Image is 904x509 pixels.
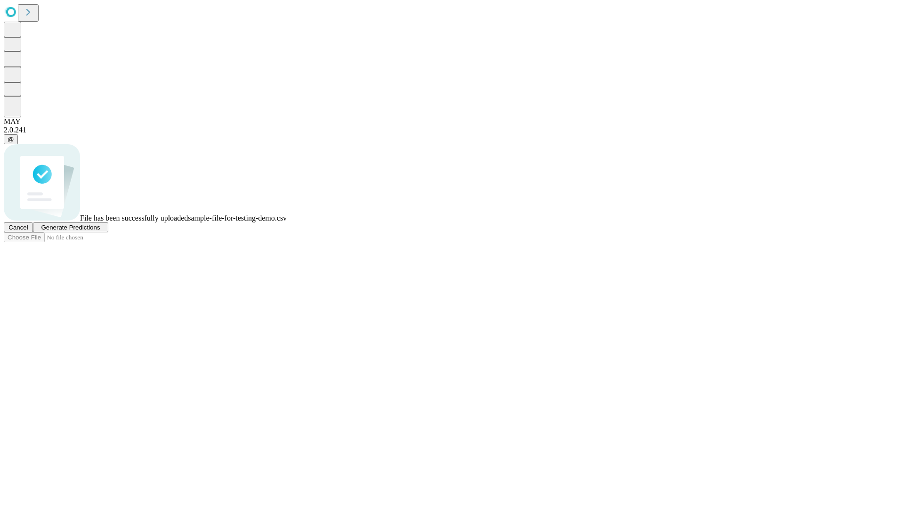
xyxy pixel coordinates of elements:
button: @ [4,134,18,144]
span: Generate Predictions [41,224,100,231]
span: sample-file-for-testing-demo.csv [188,214,287,222]
div: MAY [4,117,900,126]
span: @ [8,136,14,143]
span: Cancel [8,224,28,231]
div: 2.0.241 [4,126,900,134]
span: File has been successfully uploaded [80,214,188,222]
button: Generate Predictions [33,222,108,232]
button: Cancel [4,222,33,232]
